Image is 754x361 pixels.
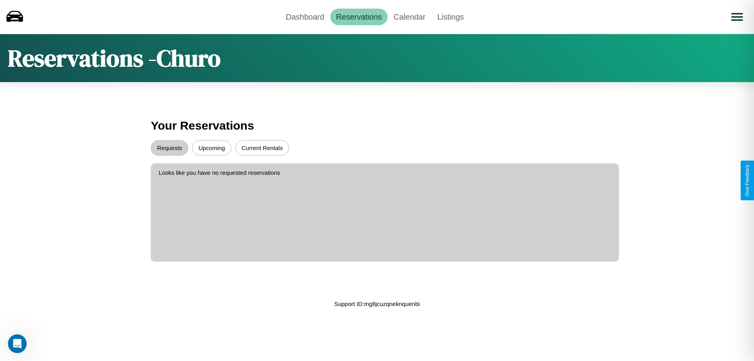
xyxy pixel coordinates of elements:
[235,140,289,156] button: Current Rentals
[330,9,388,25] a: Reservations
[159,167,611,178] p: Looks like you have no requested reservations
[388,9,431,25] a: Calendar
[334,299,420,309] p: Support ID: mg8jcuzqneknquenbi
[151,115,603,136] h3: Your Reservations
[192,140,231,156] button: Upcoming
[8,334,27,353] iframe: Intercom live chat
[280,9,330,25] a: Dashboard
[8,42,221,74] h1: Reservations - Churo
[431,9,470,25] a: Listings
[745,165,750,196] div: Give Feedback
[726,6,748,28] button: Open menu
[151,140,188,156] button: Requests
